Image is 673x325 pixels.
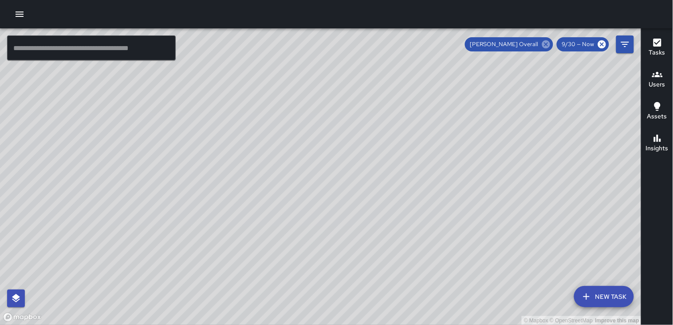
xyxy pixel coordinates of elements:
[649,48,665,58] h6: Tasks
[642,96,673,128] button: Assets
[649,80,665,90] h6: Users
[642,32,673,64] button: Tasks
[616,35,634,53] button: Filters
[465,40,544,49] span: [PERSON_NAME] Overall
[557,40,600,49] span: 9/30 — Now
[642,128,673,160] button: Insights
[557,37,609,51] div: 9/30 — Now
[646,144,669,153] h6: Insights
[574,286,634,307] button: New Task
[642,64,673,96] button: Users
[465,37,553,51] div: [PERSON_NAME] Overall
[647,112,667,121] h6: Assets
